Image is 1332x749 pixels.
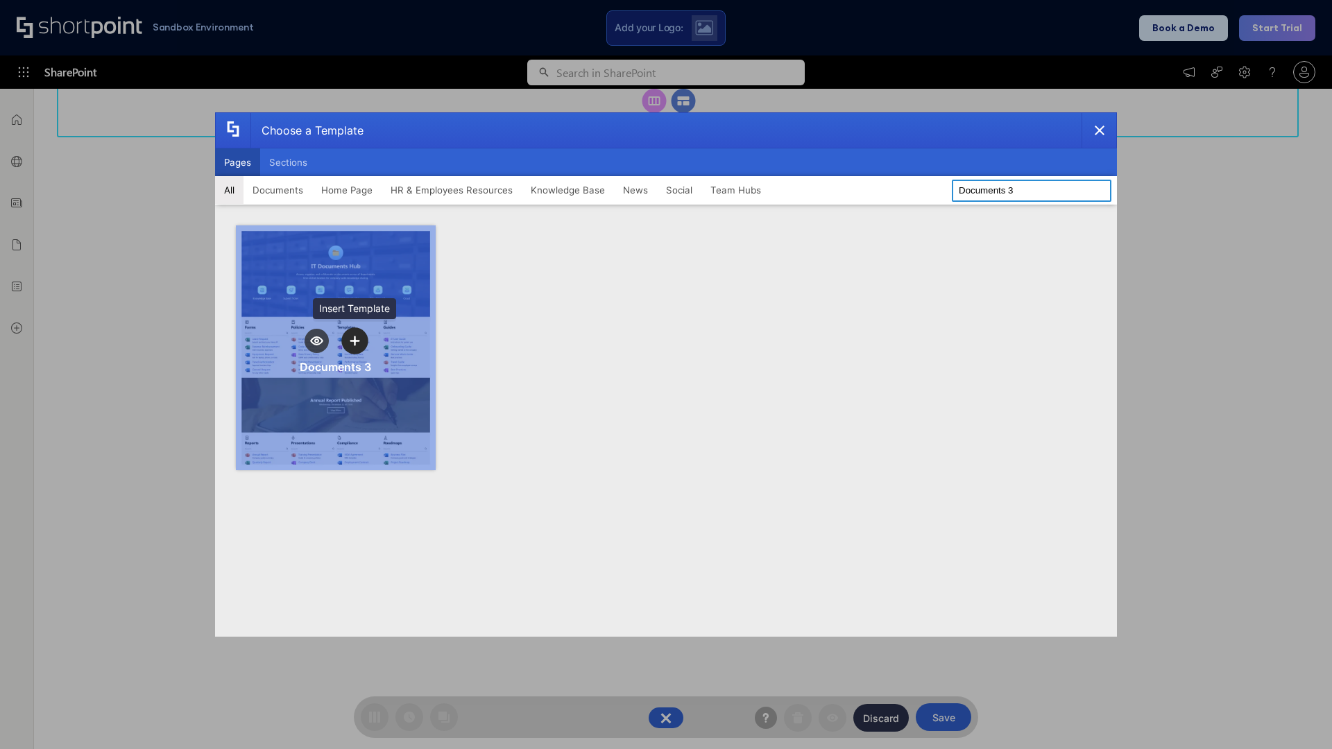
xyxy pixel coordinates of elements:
iframe: Chat Widget [1263,682,1332,749]
button: Home Page [312,176,382,204]
button: Team Hubs [701,176,770,204]
button: Pages [215,148,260,176]
button: HR & Employees Resources [382,176,522,204]
div: template selector [215,112,1117,637]
button: Knowledge Base [522,176,614,204]
div: Choose a Template [250,113,364,148]
button: Social [657,176,701,204]
button: Sections [260,148,316,176]
button: Documents [244,176,312,204]
button: News [614,176,657,204]
button: All [215,176,244,204]
input: Search [952,180,1111,202]
div: Documents 3 [300,360,371,374]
